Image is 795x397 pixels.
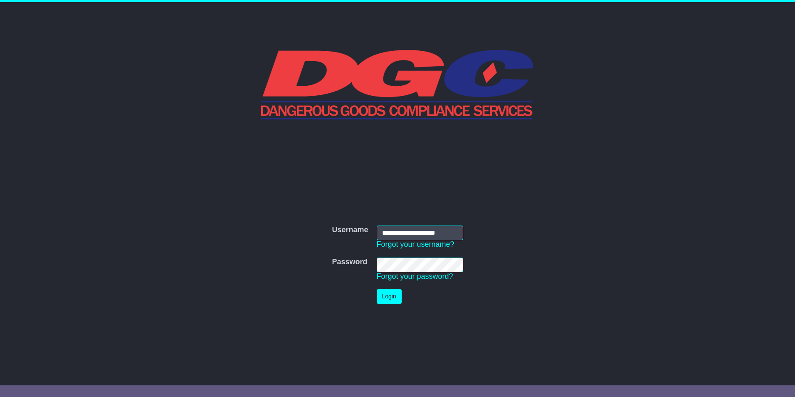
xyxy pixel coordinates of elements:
[377,240,454,248] a: Forgot your username?
[332,258,367,267] label: Password
[332,226,368,235] label: Username
[377,272,453,280] a: Forgot your password?
[261,49,534,119] img: DGC QLD
[377,289,402,304] button: Login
